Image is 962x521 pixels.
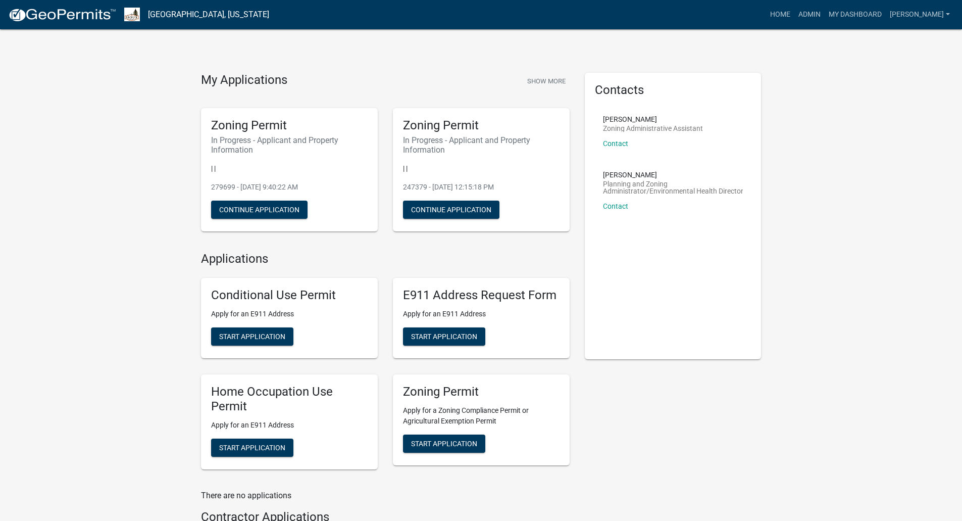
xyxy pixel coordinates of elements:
button: Start Application [211,327,293,346]
img: Sioux County, Iowa [124,8,140,21]
button: Start Application [211,439,293,457]
button: Continue Application [211,201,308,219]
wm-workflow-list-section: Applications [201,252,570,478]
p: Apply for a Zoning Compliance Permit or Agricultural Exemption Permit [403,405,560,427]
p: Apply for an E911 Address [403,309,560,319]
h5: Home Occupation Use Permit [211,385,368,414]
p: Zoning Administrative Assistant [603,125,703,132]
p: Planning and Zoning Administrator/Environmental Health Director [603,180,743,195]
h5: Contacts [595,83,751,98]
a: [PERSON_NAME] [886,5,954,24]
p: 279699 - [DATE] 9:40:22 AM [211,182,368,193]
button: Continue Application [403,201,499,219]
p: Apply for an E911 Address [211,420,368,431]
h5: Zoning Permit [403,385,560,399]
button: Start Application [403,327,485,346]
h6: In Progress - Applicant and Property Information [403,135,560,155]
button: Show More [523,73,570,89]
h4: Applications [201,252,570,266]
h4: My Applications [201,73,287,88]
h5: Zoning Permit [403,118,560,133]
a: Home [766,5,794,24]
h5: E911 Address Request Form [403,288,560,303]
p: | | [211,163,368,174]
p: 247379 - [DATE] 12:15:18 PM [403,182,560,193]
span: Start Application [219,333,285,341]
a: Contact [603,202,628,210]
span: Start Application [411,440,477,448]
a: [GEOGRAPHIC_DATA], [US_STATE] [148,6,269,23]
p: | | [403,163,560,174]
span: Start Application [219,443,285,451]
h6: In Progress - Applicant and Property Information [211,135,368,155]
p: [PERSON_NAME] [603,171,743,178]
a: My Dashboard [825,5,886,24]
a: Admin [794,5,825,24]
a: Contact [603,139,628,148]
p: There are no applications [201,490,570,502]
button: Start Application [403,435,485,453]
p: [PERSON_NAME] [603,116,703,123]
span: Start Application [411,333,477,341]
h5: Conditional Use Permit [211,288,368,303]
p: Apply for an E911 Address [211,309,368,319]
h5: Zoning Permit [211,118,368,133]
